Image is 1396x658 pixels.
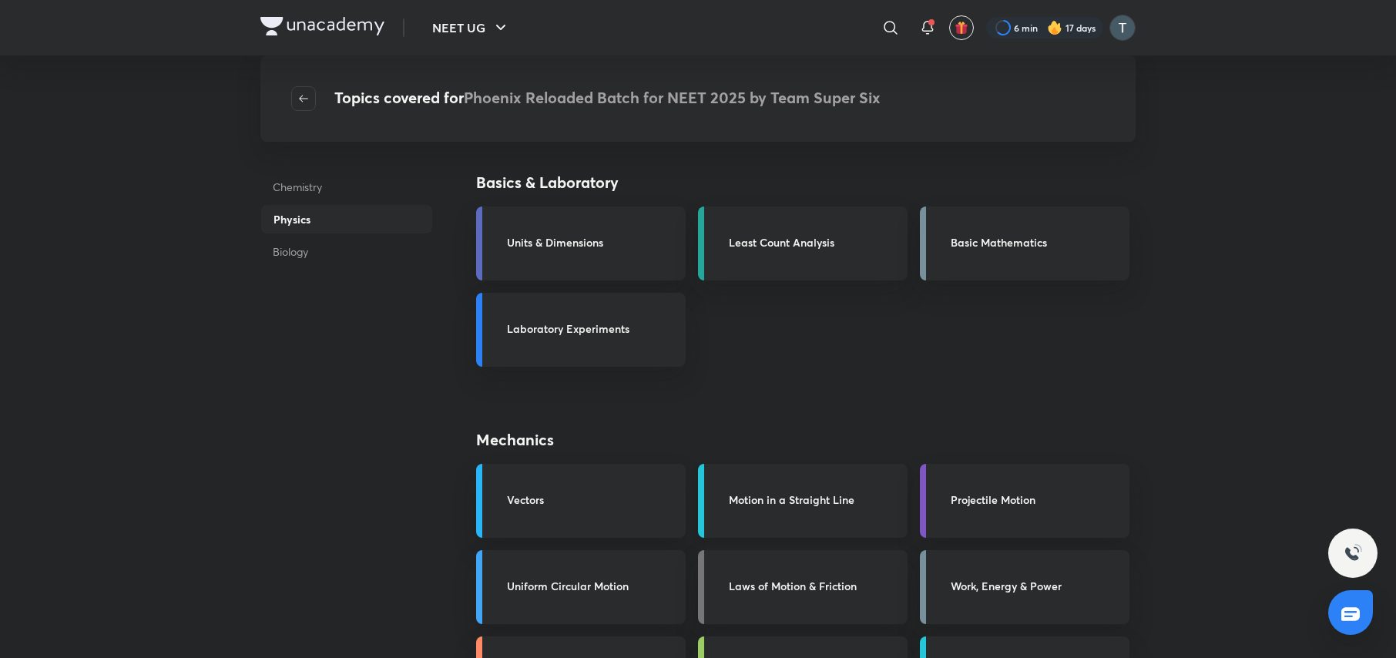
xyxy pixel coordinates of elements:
[920,550,1129,624] a: Work, Energy & Power
[951,578,1120,594] h3: Work, Energy & Power
[955,21,968,35] img: avatar
[729,492,898,508] h3: Motion in a Straight Line
[698,550,908,624] a: Laws of Motion & Friction
[920,464,1129,538] a: Projectile Motion
[920,206,1129,280] a: Basic Mathematics
[951,492,1120,508] h3: Projectile Motion
[260,17,384,39] a: Company Logo
[698,464,908,538] a: Motion in a Straight Line
[260,237,433,266] p: Biology
[698,206,908,280] a: Least Count Analysis
[507,234,676,250] h3: Units & Dimensions
[260,17,384,35] img: Company Logo
[476,206,686,280] a: Units & Dimensions
[476,171,1055,194] h4: Basics & Laboratory
[1047,20,1062,35] img: streak
[729,234,898,250] h3: Least Count Analysis
[476,550,686,624] a: Uniform Circular Motion
[507,492,676,508] h3: Vectors
[729,578,898,594] h3: Laws of Motion & Friction
[476,464,686,538] a: Vectors
[423,12,519,43] button: NEET UG
[1109,15,1136,41] img: tanistha Dey
[507,321,676,337] h3: Laboratory Experiments
[949,15,974,40] button: avatar
[334,86,881,111] h4: Topics covered for
[951,234,1120,250] h3: Basic Mathematics
[260,173,433,201] p: Chemistry
[507,578,676,594] h3: Uniform Circular Motion
[464,87,881,108] span: Phoenix Reloaded Batch for NEET 2025 by Team Super Six
[476,428,1055,452] h4: Mechanics
[260,204,433,234] p: Physics
[1344,544,1362,562] img: ttu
